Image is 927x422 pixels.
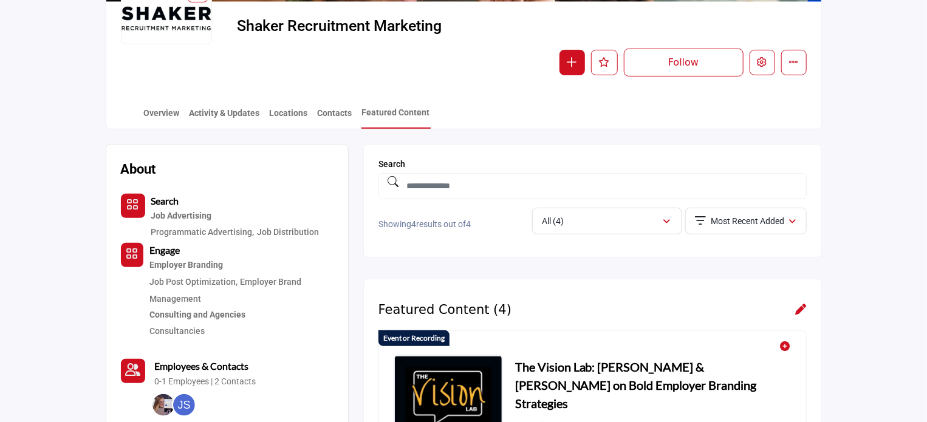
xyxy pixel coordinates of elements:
[685,208,807,234] button: Most Recent Added
[237,16,511,36] span: Shaker Recruitment Marketing
[121,359,145,383] button: Contact-Employee Icon
[361,106,431,129] a: Featured Content
[152,394,174,416] img: Kate P.
[121,359,145,383] a: Link of redirect to contact page
[149,307,334,323] div: Expert services and agencies providing strategic advice and solutions in talent acquisition and m...
[378,219,525,231] p: Showing results out of
[155,360,249,372] b: Employees & Contacts
[149,326,205,336] a: Consultancies
[591,50,618,75] button: Like
[151,195,179,206] b: Search
[149,307,334,323] a: Consulting and Agencies
[257,227,319,237] a: Job Distribution
[151,208,319,224] div: Platforms and strategies for advertising job openings to attract a wide range of qualified candid...
[411,219,416,229] span: 4
[750,50,775,75] button: Edit company
[149,257,334,273] a: Employer Branding
[189,107,261,128] a: Activity & Updates
[532,208,682,234] button: All (4)
[143,107,180,128] a: Overview
[151,227,255,237] a: Programmatic Advertising,
[173,394,195,416] img: Joe S.
[317,107,353,128] a: Contacts
[121,243,143,267] button: Category Icon
[624,49,744,77] button: Follow
[149,244,180,256] b: Engage
[466,219,471,229] span: 4
[121,159,156,179] h2: About
[149,277,238,287] a: Job Post Optimization,
[149,257,334,273] div: Strategies and tools dedicated to creating and maintaining a strong, positive employer brand.
[542,216,564,228] p: All (4)
[121,194,145,218] button: Category Icon
[515,358,792,412] a: The Vision Lab: [PERSON_NAME] & [PERSON_NAME] on Bold Employer Branding Strategies
[781,50,807,75] button: More details
[711,216,784,228] p: Most Recent Added
[151,208,319,224] a: Job Advertising
[378,302,511,318] h2: Featured Content (4)
[383,333,445,344] p: Event or Recording
[155,359,249,373] a: Employees & Contacts
[151,197,179,206] a: Search
[149,246,180,256] a: Engage
[149,277,301,304] a: Employer Brand Management
[269,107,309,128] a: Locations
[378,159,807,169] h1: Search
[155,376,256,388] a: 0-1 Employees | 2 Contacts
